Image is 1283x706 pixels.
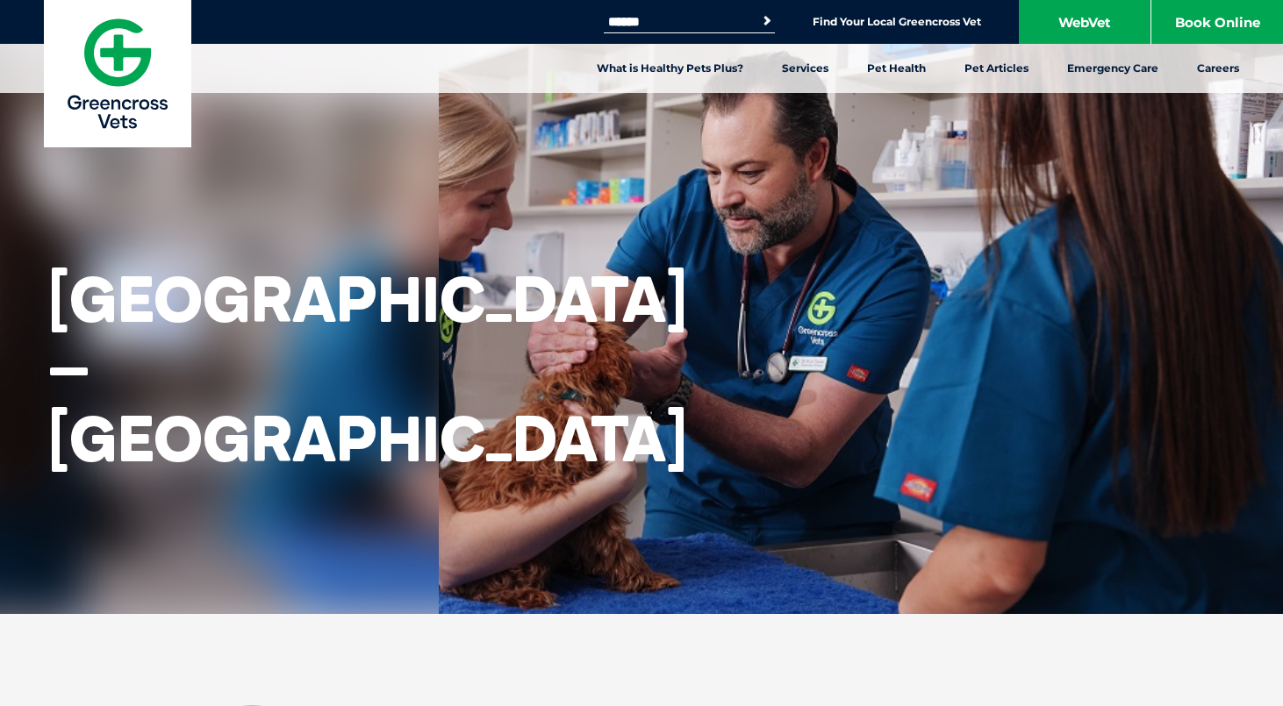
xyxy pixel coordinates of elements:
[1048,44,1178,93] a: Emergency Care
[48,264,687,473] h1: [GEOGRAPHIC_DATA] – [GEOGRAPHIC_DATA]
[763,44,848,93] a: Services
[758,12,776,30] button: Search
[945,44,1048,93] a: Pet Articles
[848,44,945,93] a: Pet Health
[577,44,763,93] a: What is Healthy Pets Plus?
[813,15,981,29] a: Find Your Local Greencross Vet
[1178,44,1258,93] a: Careers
